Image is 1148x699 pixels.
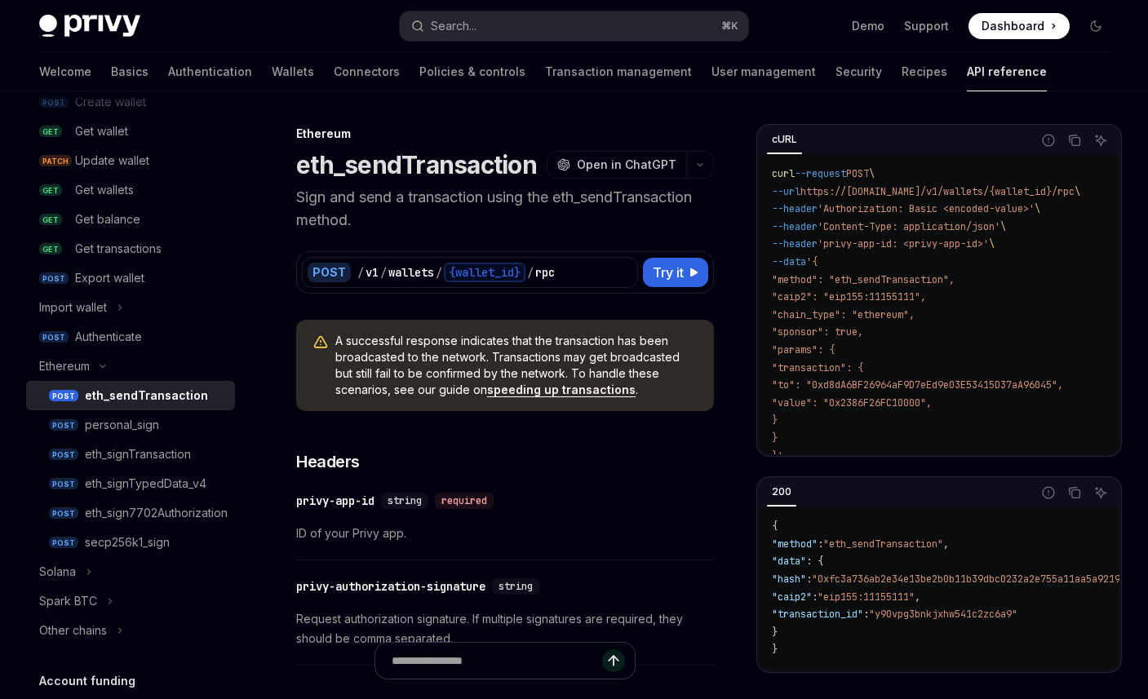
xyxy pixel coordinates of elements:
a: POSTAuthenticate [26,322,235,352]
div: / [357,264,364,281]
span: : [812,591,818,604]
span: POST [846,167,869,180]
span: } [772,643,778,656]
div: / [380,264,387,281]
p: Sign and send a transaction using the eth_sendTransaction method. [296,186,714,232]
span: --header [772,237,818,250]
div: Authenticate [75,327,142,347]
span: string [499,580,533,593]
span: --request [795,167,846,180]
span: POST [49,419,78,431]
button: Ask AI [1090,482,1111,503]
span: Open in ChatGPT [577,157,676,173]
button: Toggle Solana section [26,557,235,586]
button: Report incorrect code [1038,130,1059,151]
div: Get wallets [75,180,134,200]
div: rpc [535,264,555,281]
div: cURL [767,130,802,149]
span: \ [989,237,995,250]
div: 200 [767,482,796,502]
span: A successful response indicates that the transaction has been broadcasted to the network. Transac... [335,333,698,398]
button: Send message [602,649,625,672]
span: POST [49,390,78,402]
div: eth_signTransaction [85,445,191,464]
h1: eth_sendTransaction [296,150,537,179]
a: API reference [967,52,1047,91]
div: required [435,493,494,509]
span: ID of your Privy app. [296,524,714,543]
button: Toggle Other chains section [26,616,235,645]
span: POST [49,537,78,549]
button: Copy the contents from the code block [1064,482,1085,503]
span: "hash" [772,573,806,586]
span: , [915,591,920,604]
span: \ [1035,202,1040,215]
span: : [818,538,823,551]
span: POST [49,449,78,461]
div: Spark BTC [39,591,97,611]
div: eth_sign7702Authorization [85,503,228,523]
a: Support [904,18,949,34]
span: \ [1075,185,1080,198]
a: GETGet balance [26,205,235,234]
a: Recipes [902,52,947,91]
span: string [388,494,422,507]
a: Connectors [334,52,400,91]
span: Headers [296,450,360,473]
button: Toggle Ethereum section [26,352,235,381]
span: GET [39,243,62,255]
span: : { [806,555,823,568]
span: : [863,608,869,621]
span: PATCH [39,155,72,167]
span: ⌘ K [721,20,738,33]
span: , [943,538,949,551]
span: '{ [806,255,818,268]
span: } [772,626,778,639]
span: 'privy-app-id: <privy-app-id>' [818,237,989,250]
span: 'Authorization: Basic <encoded-value>' [818,202,1035,215]
div: privy-authorization-signature [296,578,485,595]
svg: Warning [312,334,329,351]
span: Try it [653,263,684,282]
span: "value": "0x2386F26FC10000", [772,396,932,409]
span: GET [39,184,62,197]
button: Open in ChatGPT [547,151,686,179]
a: Dashboard [968,13,1070,39]
span: : [806,573,812,586]
button: Report incorrect code [1038,482,1059,503]
span: --header [772,202,818,215]
input: Ask a question... [392,643,602,679]
span: }' [772,449,783,462]
a: Security [836,52,882,91]
span: --data [772,255,806,268]
button: Toggle dark mode [1083,13,1109,39]
div: POST [308,263,351,282]
button: Toggle Import wallet section [26,293,235,322]
span: "method" [772,538,818,551]
div: Other chains [39,621,107,640]
a: POSTeth_signTransaction [26,440,235,469]
a: POSTsecp256k1_sign [26,528,235,557]
div: / [527,264,534,281]
span: "chain_type": "ethereum", [772,308,915,321]
span: "params": { [772,343,835,356]
span: "transaction": { [772,361,863,374]
a: POSTeth_sign7702Authorization [26,498,235,528]
a: Policies & controls [419,52,525,91]
span: GET [39,126,62,138]
button: Copy the contents from the code block [1064,130,1085,151]
span: Request authorization signature. If multiple signatures are required, they should be comma separa... [296,609,714,648]
a: GETGet wallets [26,175,235,205]
span: "eip155:11155111" [818,591,915,604]
a: Welcome [39,52,91,91]
span: "method": "eth_sendTransaction", [772,273,955,286]
div: Get balance [75,210,140,229]
span: "caip2" [772,591,812,604]
div: Solana [39,562,76,582]
span: "sponsor": true, [772,325,863,338]
div: Search... [431,16,476,36]
a: Wallets [272,52,314,91]
div: Get transactions [75,239,162,259]
button: Ask AI [1090,130,1111,151]
span: POST [49,507,78,520]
